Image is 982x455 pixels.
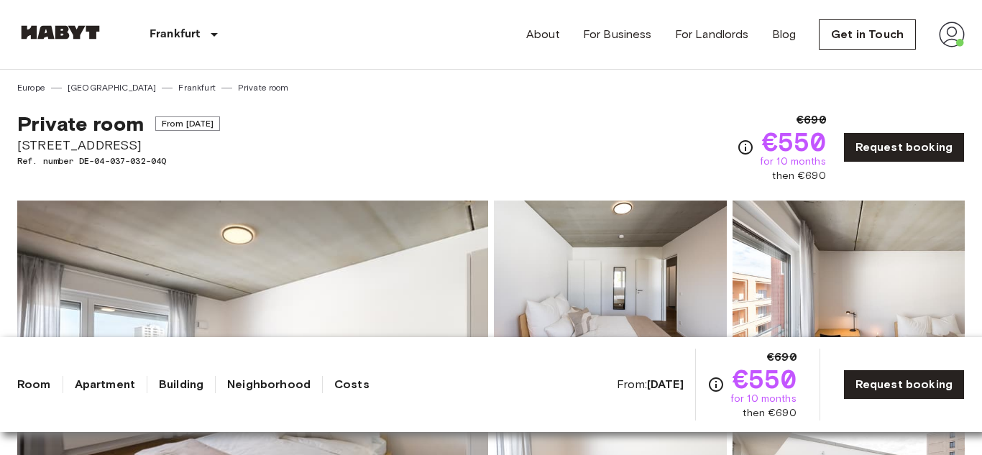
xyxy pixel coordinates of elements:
[797,111,826,129] span: €690
[75,376,135,393] a: Apartment
[155,116,221,131] span: From [DATE]
[68,81,157,94] a: [GEOGRAPHIC_DATA]
[494,201,727,389] img: Picture of unit DE-04-037-032-04Q
[178,81,215,94] a: Frankfurt
[17,155,220,167] span: Ref. number DE-04-037-032-04Q
[526,26,560,43] a: About
[733,366,797,392] span: €550
[583,26,652,43] a: For Business
[843,132,965,162] a: Request booking
[772,169,825,183] span: then €690
[647,377,684,391] b: [DATE]
[238,81,289,94] a: Private room
[17,25,104,40] img: Habyt
[762,129,826,155] span: €550
[675,26,749,43] a: For Landlords
[730,392,797,406] span: for 10 months
[767,349,797,366] span: €690
[334,376,370,393] a: Costs
[159,376,203,393] a: Building
[819,19,916,50] a: Get in Touch
[939,22,965,47] img: avatar
[737,139,754,156] svg: Check cost overview for full price breakdown. Please note that discounts apply to new joiners onl...
[17,81,45,94] a: Europe
[227,376,311,393] a: Neighborhood
[843,369,965,400] a: Request booking
[150,26,200,43] p: Frankfurt
[17,111,144,136] span: Private room
[733,201,965,389] img: Picture of unit DE-04-037-032-04Q
[617,377,684,392] span: From:
[17,376,51,393] a: Room
[743,406,796,420] span: then €690
[707,376,725,393] svg: Check cost overview for full price breakdown. Please note that discounts apply to new joiners onl...
[772,26,797,43] a: Blog
[760,155,826,169] span: for 10 months
[17,136,220,155] span: [STREET_ADDRESS]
